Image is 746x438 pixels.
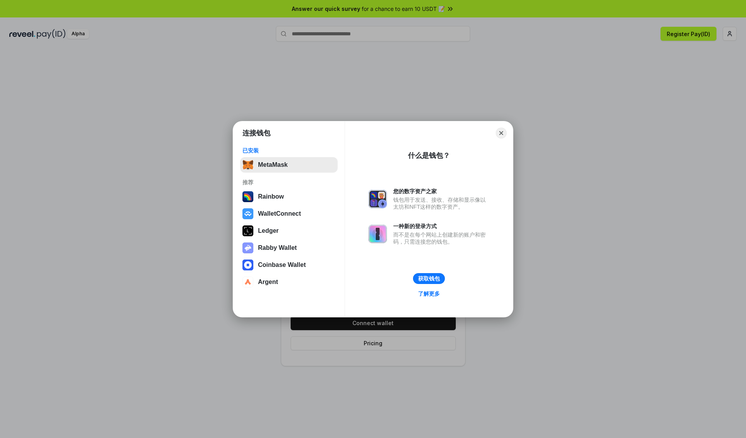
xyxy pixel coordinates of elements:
[242,159,253,170] img: svg+xml,%3Csvg%20fill%3D%22none%22%20height%3D%2233%22%20viewBox%3D%220%200%2035%2033%22%20width%...
[418,290,440,297] div: 了解更多
[408,151,450,160] div: 什么是钱包？
[413,289,444,299] a: 了解更多
[393,223,490,230] div: 一种新的登录方式
[240,157,338,173] button: MetaMask
[496,128,507,138] button: Close
[242,277,253,287] img: svg+xml,%3Csvg%20width%3D%2228%22%20height%3D%2228%22%20viewBox%3D%220%200%2028%2028%22%20fill%3D...
[413,273,445,284] button: 获取钱包
[393,188,490,195] div: 您的数字资产之家
[258,193,284,200] div: Rainbow
[393,196,490,210] div: 钱包用于发送、接收、存储和显示像以太坊和NFT这样的数字资产。
[240,240,338,256] button: Rabby Wallet
[242,208,253,219] img: svg+xml,%3Csvg%20width%3D%2228%22%20height%3D%2228%22%20viewBox%3D%220%200%2028%2028%22%20fill%3D...
[240,223,338,239] button: Ledger
[242,225,253,236] img: svg+xml,%3Csvg%20xmlns%3D%22http%3A%2F%2Fwww.w3.org%2F2000%2Fsvg%22%20width%3D%2228%22%20height%3...
[258,244,297,251] div: Rabby Wallet
[240,274,338,290] button: Argent
[240,257,338,273] button: Coinbase Wallet
[258,161,288,168] div: MetaMask
[242,179,335,186] div: 推荐
[240,206,338,222] button: WalletConnect
[393,231,490,245] div: 而不是在每个网站上创建新的账户和密码，只需连接您的钱包。
[242,242,253,253] img: svg+xml,%3Csvg%20xmlns%3D%22http%3A%2F%2Fwww.w3.org%2F2000%2Fsvg%22%20fill%3D%22none%22%20viewBox...
[240,189,338,204] button: Rainbow
[242,260,253,270] img: svg+xml,%3Csvg%20width%3D%2228%22%20height%3D%2228%22%20viewBox%3D%220%200%2028%2028%22%20fill%3D...
[258,279,278,286] div: Argent
[258,210,301,217] div: WalletConnect
[368,225,387,243] img: svg+xml,%3Csvg%20xmlns%3D%22http%3A%2F%2Fwww.w3.org%2F2000%2Fsvg%22%20fill%3D%22none%22%20viewBox...
[418,275,440,282] div: 获取钱包
[258,261,306,268] div: Coinbase Wallet
[368,190,387,208] img: svg+xml,%3Csvg%20xmlns%3D%22http%3A%2F%2Fwww.w3.org%2F2000%2Fsvg%22%20fill%3D%22none%22%20viewBox...
[242,147,335,154] div: 已安装
[242,191,253,202] img: svg+xml,%3Csvg%20width%3D%22120%22%20height%3D%22120%22%20viewBox%3D%220%200%20120%20120%22%20fil...
[242,128,270,138] h1: 连接钱包
[258,227,279,234] div: Ledger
